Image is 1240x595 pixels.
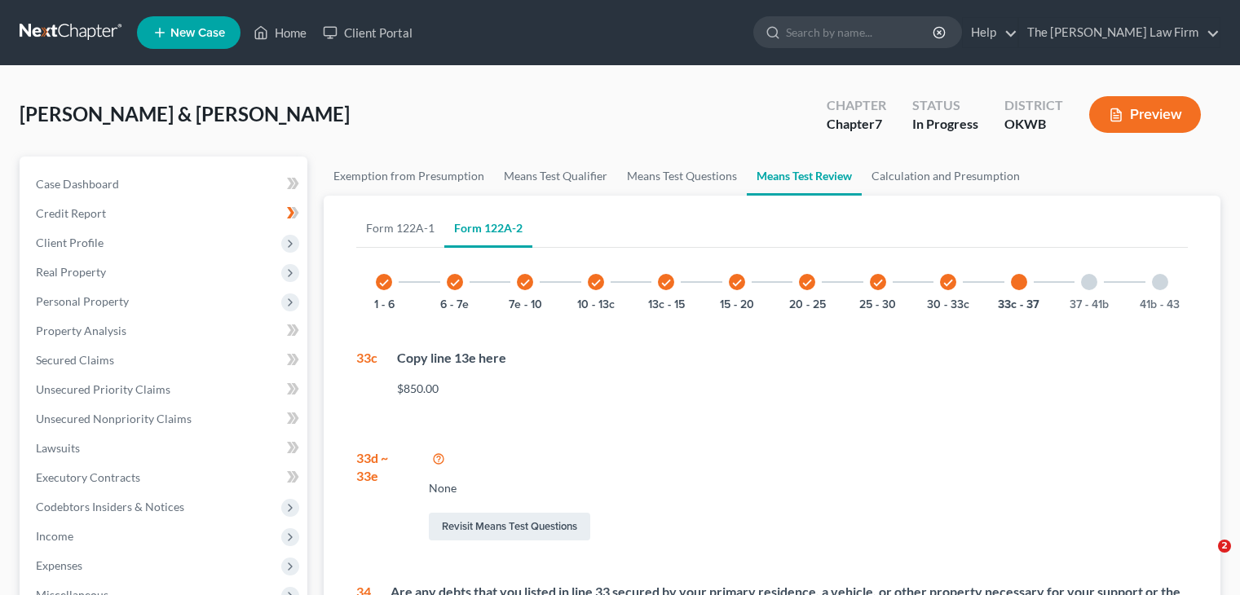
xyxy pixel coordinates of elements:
a: Help [963,18,1017,47]
span: Expenses [36,558,82,572]
a: Revisit Means Test Questions [429,513,590,540]
span: Client Profile [36,236,104,249]
span: Property Analysis [36,324,126,337]
div: 33d ~ 33e [356,449,409,544]
a: Means Test Qualifier [494,156,617,196]
div: Chapter [827,115,886,134]
div: District [1004,96,1063,115]
span: New Case [170,27,225,39]
i: check [590,277,602,289]
i: check [731,277,743,289]
div: Chapter [827,96,886,115]
span: Executory Contracts [36,470,140,484]
div: $850.00 [397,381,1188,397]
a: Lawsuits [23,434,307,463]
button: 37 - 41b [1070,299,1109,311]
a: The [PERSON_NAME] Law Firm [1019,18,1220,47]
a: Secured Claims [23,346,307,375]
span: Real Property [36,265,106,279]
a: Case Dashboard [23,170,307,199]
i: check [942,277,954,289]
button: 10 - 13c [577,299,615,311]
i: check [449,277,461,289]
span: Secured Claims [36,353,114,367]
div: 33c [356,349,377,410]
a: Form 122A-2 [444,209,532,248]
a: Client Portal [315,18,421,47]
span: 2 [1218,540,1231,553]
div: In Progress [912,115,978,134]
button: 33c - 37 [998,299,1039,311]
span: Codebtors Insiders & Notices [36,500,184,513]
div: Status [912,96,978,115]
i: check [519,277,531,289]
a: Unsecured Nonpriority Claims [23,404,307,434]
div: Copy line 13e here [397,349,1188,368]
span: Income [36,529,73,543]
a: Exemption from Presumption [324,156,494,196]
i: check [660,277,672,289]
a: Means Test Review [747,156,862,196]
a: Credit Report [23,199,307,228]
button: 13c - 15 [648,299,685,311]
a: Means Test Questions [617,156,747,196]
button: 15 - 20 [720,299,754,311]
a: Property Analysis [23,316,307,346]
input: Search by name... [786,17,935,47]
iframe: Intercom live chat [1185,540,1224,579]
span: Lawsuits [36,441,80,455]
button: 25 - 30 [859,299,896,311]
span: Unsecured Nonpriority Claims [36,412,192,425]
button: 41b - 43 [1140,299,1180,311]
a: Unsecured Priority Claims [23,375,307,404]
span: Credit Report [36,206,106,220]
button: 20 - 25 [789,299,826,311]
i: check [378,277,390,289]
span: 7 [875,116,882,131]
span: Case Dashboard [36,177,119,191]
a: Form 122A-1 [356,209,444,248]
button: 1 - 6 [374,299,395,311]
button: 6 - 7e [440,299,469,311]
i: check [801,277,813,289]
button: Preview [1089,96,1201,133]
span: Unsecured Priority Claims [36,382,170,396]
span: Personal Property [36,294,129,308]
a: Executory Contracts [23,463,307,492]
button: 7e - 10 [509,299,542,311]
a: Calculation and Presumption [862,156,1030,196]
a: Home [245,18,315,47]
i: check [872,277,884,289]
div: None [429,480,1188,496]
button: 30 - 33c [927,299,969,311]
div: OKWB [1004,115,1063,134]
span: [PERSON_NAME] & [PERSON_NAME] [20,102,350,126]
